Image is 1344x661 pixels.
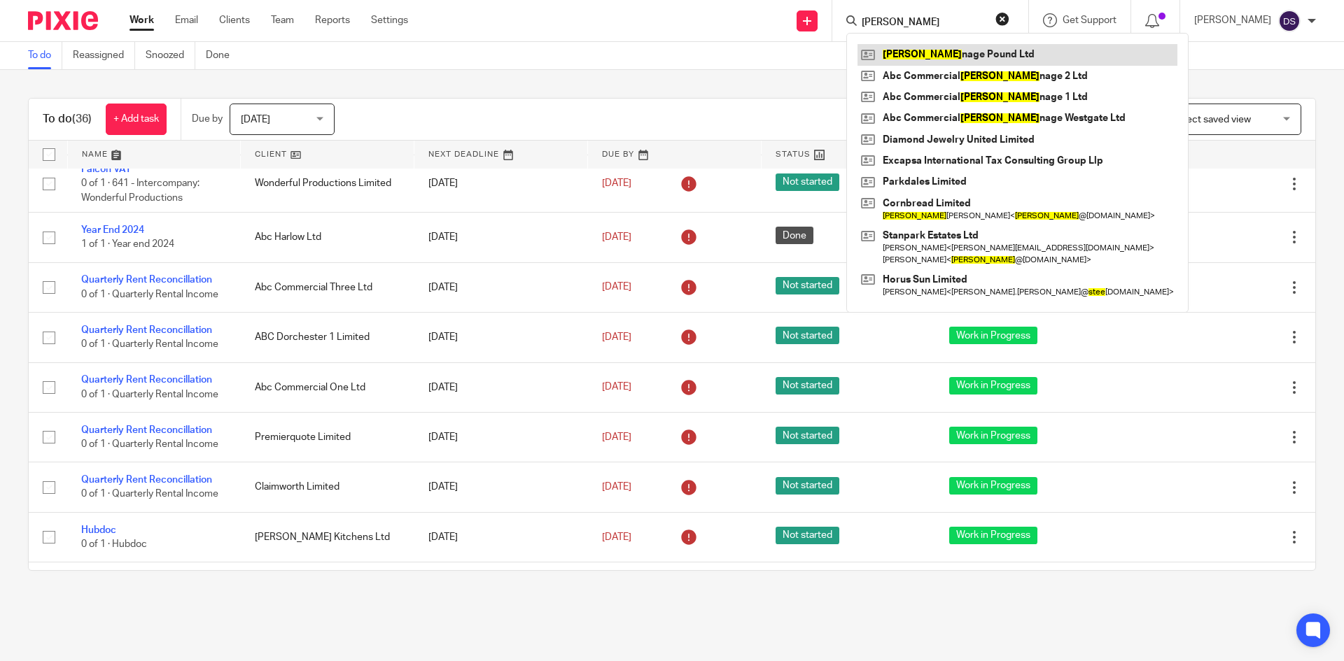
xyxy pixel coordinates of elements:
[776,427,839,444] span: Not started
[371,13,408,27] a: Settings
[949,527,1037,544] span: Work in Progress
[414,155,588,212] td: [DATE]
[315,13,350,27] a: Reports
[81,425,212,435] a: Quarterly Rent Reconcillation
[81,240,174,250] span: 1 of 1 · Year end 2024
[776,527,839,544] span: Not started
[414,462,588,512] td: [DATE]
[949,477,1037,495] span: Work in Progress
[776,477,839,495] span: Not started
[81,539,147,549] span: 0 of 1 · Hubdoc
[241,262,414,312] td: Abc Commercial Three Ltd
[81,390,218,399] span: 0 of 1 · Quarterly Rental Income
[860,17,986,29] input: Search
[241,155,414,212] td: Wonderful Productions Limited
[81,164,131,174] a: Falcon VAT
[206,42,240,69] a: Done
[414,512,588,562] td: [DATE]
[28,11,98,30] img: Pixie
[995,12,1009,26] button: Clear
[28,42,62,69] a: To do
[414,412,588,462] td: [DATE]
[602,232,631,242] span: [DATE]
[241,512,414,562] td: [PERSON_NAME] Kitchens Ltd
[72,113,92,125] span: (36)
[602,532,631,542] span: [DATE]
[602,383,631,392] span: [DATE]
[949,427,1037,444] span: Work in Progress
[43,112,92,127] h1: To do
[81,275,212,285] a: Quarterly Rent Reconcillation
[241,412,414,462] td: Premierquote Limited
[776,327,839,344] span: Not started
[81,225,144,235] a: Year End 2024
[414,213,588,262] td: [DATE]
[776,173,839,191] span: Not started
[1278,10,1301,32] img: svg%3E
[241,362,414,412] td: Abc Commercial One Ltd
[602,432,631,442] span: [DATE]
[776,277,839,294] span: Not started
[81,290,218,299] span: 0 of 1 · Quarterly Rental Income
[414,313,588,362] td: [DATE]
[1172,115,1251,125] span: Select saved view
[776,227,813,244] span: Done
[241,462,414,512] td: Claimworth Limited
[602,178,631,188] span: [DATE]
[81,325,212,335] a: Quarterly Rent Reconcillation
[73,42,135,69] a: Reassigned
[414,562,588,612] td: [DATE]
[271,13,294,27] a: Team
[81,339,218,349] span: 0 of 1 · Quarterly Rental Income
[949,377,1037,395] span: Work in Progress
[776,377,839,395] span: Not started
[81,490,218,499] span: 0 of 1 · Quarterly Rental Income
[81,178,199,203] span: 0 of 1 · 641 - Intercompany: Wonderful Productions
[241,115,270,125] span: [DATE]
[602,482,631,492] span: [DATE]
[414,262,588,312] td: [DATE]
[1063,15,1116,25] span: Get Support
[949,327,1037,344] span: Work in Progress
[81,475,212,485] a: Quarterly Rent Reconcillation
[1194,13,1271,27] p: [PERSON_NAME]
[602,332,631,342] span: [DATE]
[241,213,414,262] td: Abc Harlow Ltd
[81,375,212,385] a: Quarterly Rent Reconcillation
[146,42,195,69] a: Snoozed
[241,313,414,362] td: ABC Dorchester 1 Limited
[175,13,198,27] a: Email
[602,283,631,292] span: [DATE]
[129,13,154,27] a: Work
[241,562,414,612] td: Tropgouk Ltd
[106,104,167,135] a: + Add task
[192,112,223,126] p: Due by
[81,525,116,535] a: Hubdoc
[219,13,250,27] a: Clients
[414,362,588,412] td: [DATE]
[81,439,218,449] span: 0 of 1 · Quarterly Rental Income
